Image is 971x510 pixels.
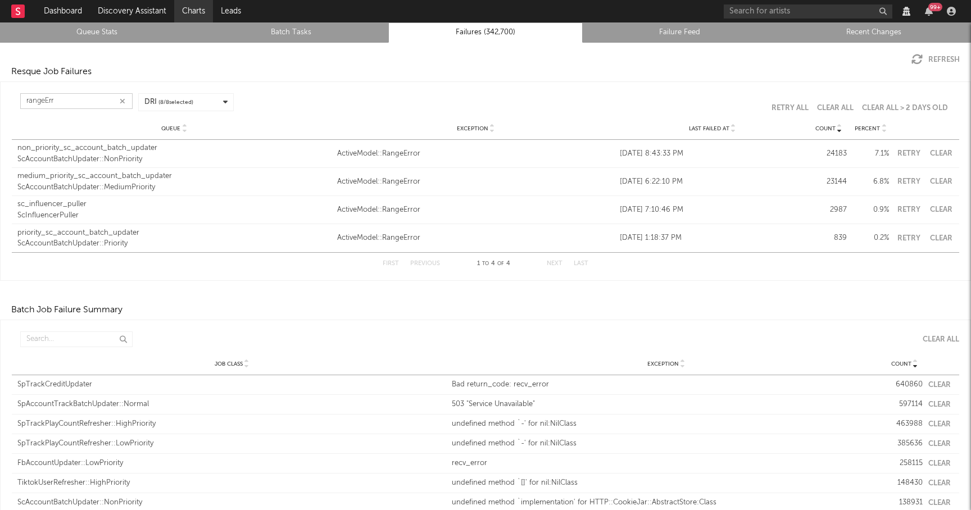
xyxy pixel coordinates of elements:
[928,150,954,157] button: Clear
[855,125,880,132] span: Percent
[394,26,577,39] a: Failures (342,700)
[462,257,524,271] div: 1 4 4
[17,143,332,154] div: non_priority_sc_account_batch_updater
[914,336,959,343] button: Clear All
[410,261,440,267] button: Previous
[895,178,923,185] button: Retry
[925,7,933,16] button: 99+
[862,104,948,112] button: Clear All > 2 Days Old
[928,381,951,389] button: Clear
[928,3,942,11] div: 99 +
[337,233,614,244] a: ActiveModel::RangeError
[6,26,188,39] a: Queue Stats
[17,199,332,210] div: sc_influencer_puller
[17,154,332,165] div: ScAccountBatchUpdater::NonPriority
[452,418,881,430] div: undefined method `-' for nil:NilClass
[17,227,332,249] a: priority_sc_account_batch_updaterScAccountBatchUpdater::Priority
[620,148,805,160] div: [DATE] 8:43:33 PM
[452,497,881,508] div: undefined method `implementation' for HTTP::CookieJar::AbstractStore:Class
[810,176,847,188] div: 23144
[928,480,951,487] button: Clear
[620,176,805,188] div: [DATE] 6:22:10 PM
[452,399,881,410] div: 503 "Service Unavailable"
[337,204,614,216] a: ActiveModel::RangeError
[886,497,923,508] div: 138931
[928,206,954,213] button: Clear
[810,204,847,216] div: 2987
[17,210,332,221] div: ScInfluencerPuller
[620,233,805,244] div: [DATE] 1:18:37 PM
[17,418,446,430] div: SpTrackPlayCountRefresher::HighPriority
[895,206,923,213] button: Retry
[337,176,614,188] a: ActiveModel::RangeError
[589,26,771,39] a: Failure Feed
[928,235,954,242] button: Clear
[928,178,954,185] button: Clear
[852,148,889,160] div: 7.1 %
[457,125,488,132] span: Exception
[724,4,892,19] input: Search for artists
[17,379,446,390] div: SpTrackCreditUpdater
[647,361,679,367] span: Exception
[20,93,133,109] input: Search...
[17,227,332,239] div: priority_sc_account_batch_updater
[17,438,446,449] div: SpTrackPlayCountRefresher::LowPriority
[852,176,889,188] div: 6.8 %
[911,54,960,65] button: Refresh
[161,125,180,132] span: Queue
[17,143,332,165] a: non_priority_sc_account_batch_updaterScAccountBatchUpdater::NonPriority
[383,261,399,267] button: First
[17,199,332,221] a: sc_influencer_pullerScInfluencerPuller
[11,65,92,79] div: Resque Job Failures
[547,261,562,267] button: Next
[215,361,243,367] span: Job Class
[17,171,332,182] div: medium_priority_sc_account_batch_updater
[810,148,847,160] div: 24183
[772,104,809,112] button: Retry All
[928,460,951,467] button: Clear
[886,477,923,489] div: 148430
[11,303,122,317] div: Batch Job Failure Summary
[928,440,951,448] button: Clear
[452,458,881,469] div: recv_error
[497,261,504,266] span: of
[17,182,332,193] div: ScAccountBatchUpdater::MediumPriority
[17,497,446,508] div: ScAccountBatchUpdater::NonPriority
[452,379,881,390] div: Bad return_code: recv_error
[886,418,923,430] div: 463988
[886,438,923,449] div: 385636
[783,26,965,39] a: Recent Changes
[923,336,959,343] div: Clear All
[144,97,193,108] div: DRI
[17,477,446,489] div: TiktokUserRefresher::HighPriority
[17,458,446,469] div: FbAccountUpdater::LowPriority
[452,438,881,449] div: undefined method `-' for nil:NilClass
[20,331,133,347] input: Search...
[895,150,923,157] button: Retry
[817,104,854,112] button: Clear All
[815,125,836,132] span: Count
[852,233,889,244] div: 0.2 %
[574,261,588,267] button: Last
[689,125,729,132] span: Last Failed At
[852,204,889,216] div: 0.9 %
[17,238,332,249] div: ScAccountBatchUpdater::Priority
[482,261,489,266] span: to
[886,399,923,410] div: 597114
[895,235,923,242] button: Retry
[452,477,881,489] div: undefined method `[]' for nil:NilClass
[158,98,193,107] span: ( 8 / 8 selected)
[810,233,847,244] div: 839
[17,171,332,193] a: medium_priority_sc_account_batch_updaterScAccountBatchUpdater::MediumPriority
[891,361,911,367] span: Count
[886,458,923,469] div: 258115
[620,204,805,216] div: [DATE] 7:10:46 PM
[928,499,951,507] button: Clear
[337,148,614,160] a: ActiveModel::RangeError
[928,401,951,408] button: Clear
[17,399,446,410] div: SpAccountTrackBatchUpdater::Normal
